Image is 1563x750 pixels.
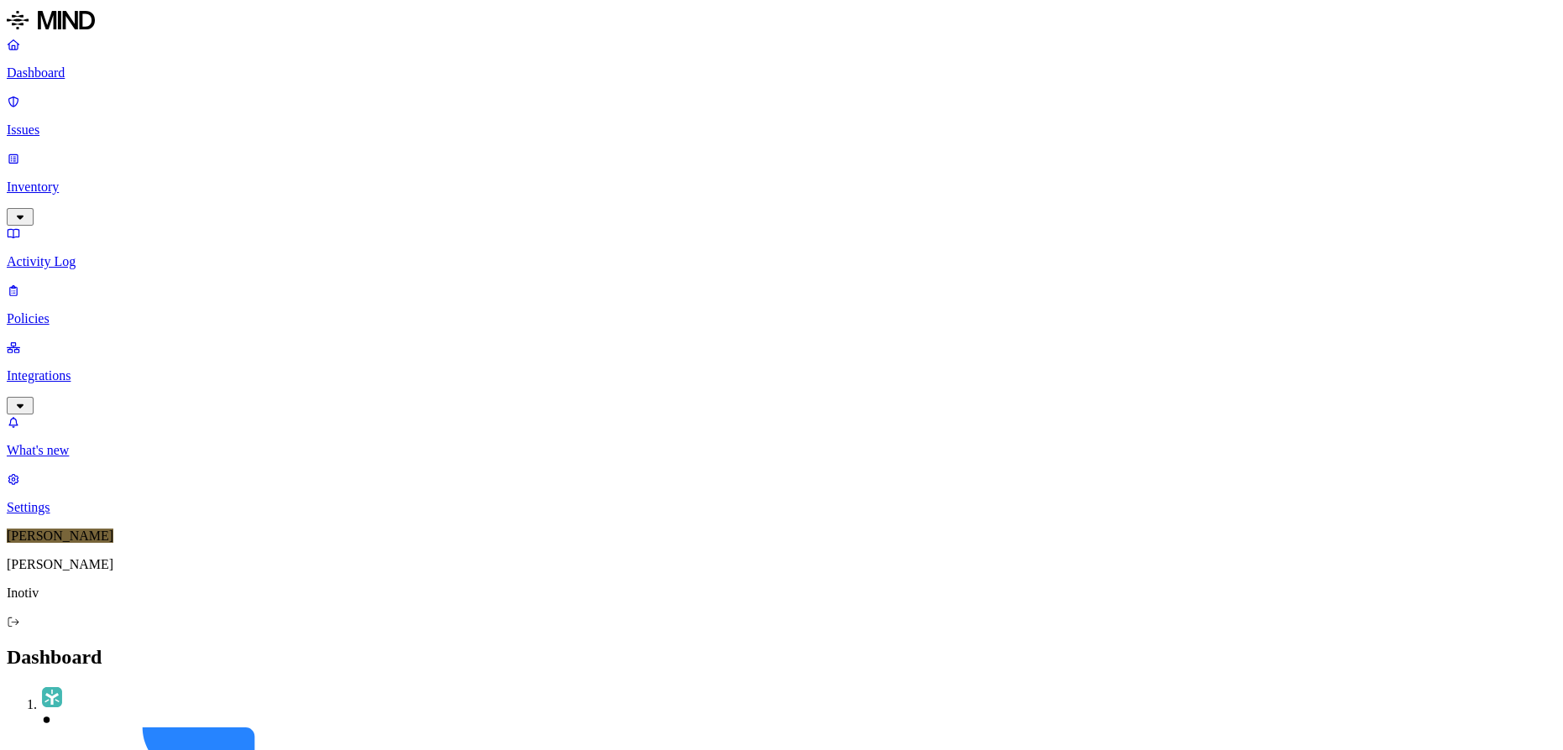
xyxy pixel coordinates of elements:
[7,226,1556,269] a: Activity Log
[7,283,1556,326] a: Policies
[7,65,1556,81] p: Dashboard
[7,646,1556,669] h2: Dashboard
[40,685,64,709] img: egnyte.svg
[7,529,113,543] span: [PERSON_NAME]
[7,180,1556,195] p: Inventory
[7,122,1556,138] p: Issues
[7,311,1556,326] p: Policies
[7,340,1556,412] a: Integrations
[7,414,1556,458] a: What's new
[7,94,1556,138] a: Issues
[7,151,1556,223] a: Inventory
[7,7,95,34] img: MIND
[7,7,1556,37] a: MIND
[7,471,1556,515] a: Settings
[7,37,1556,81] a: Dashboard
[7,254,1556,269] p: Activity Log
[7,368,1556,383] p: Integrations
[7,443,1556,458] p: What's new
[7,586,1556,601] p: Inotiv
[7,500,1556,515] p: Settings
